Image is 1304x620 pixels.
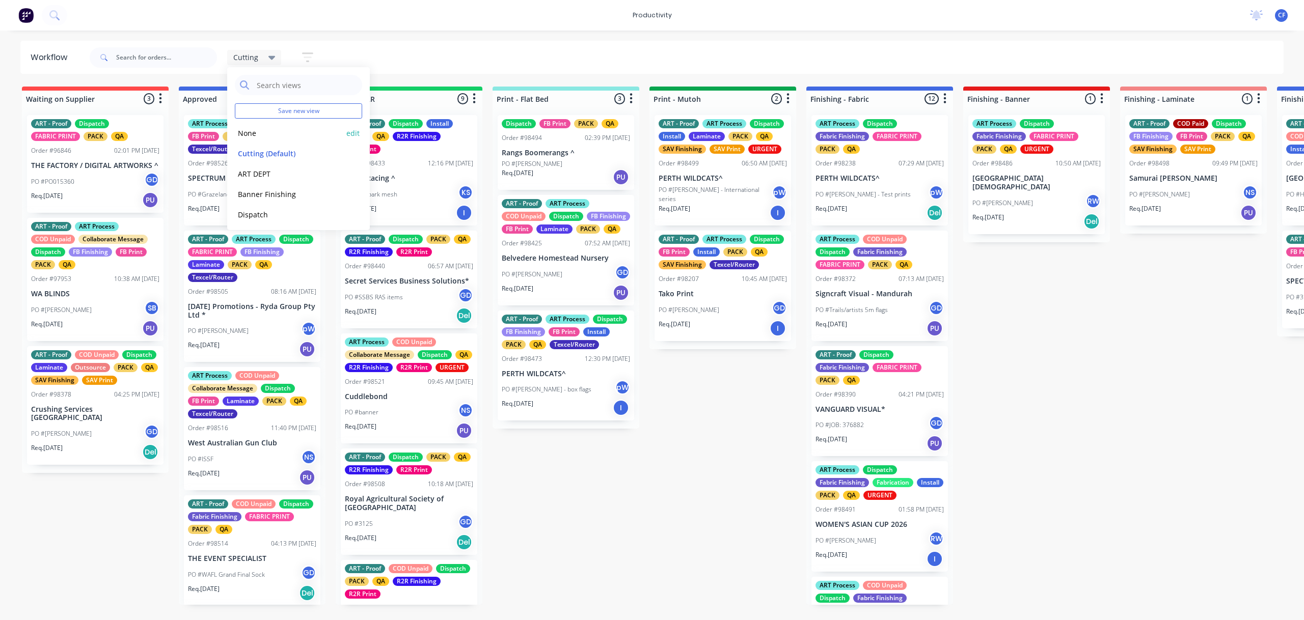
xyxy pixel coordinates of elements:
div: PU [927,435,943,452]
div: PACK [426,235,450,244]
p: Crushing Services [GEOGRAPHIC_DATA] [31,405,159,422]
div: ART - Proof [659,119,699,128]
div: PU [142,320,158,336]
div: SB [144,300,159,316]
img: Factory [18,8,34,23]
div: FB Print [539,119,570,128]
p: [GEOGRAPHIC_DATA][DEMOGRAPHIC_DATA] [972,174,1101,191]
div: Dispatch [750,235,784,244]
button: ART DEPT [235,168,343,180]
div: ART ProcessCOD UnpaidDispatchFabric FinishingFABRIC PRINTPACKQAOrder #9837207:13 AM [DATE]Signcra... [811,231,948,341]
div: I [770,205,786,221]
button: None [235,127,343,139]
div: Install [426,119,453,128]
p: PO #JOB: 376882 [816,420,864,430]
div: ART - Proof [502,199,542,208]
div: PU [299,341,315,357]
div: PACK [502,340,526,349]
p: PO #SSBS RAS items [345,293,403,302]
div: Dispatch [389,235,423,244]
div: COD Unpaid [502,212,546,221]
div: Dispatch [1212,119,1246,128]
div: Collaborate Message [78,235,148,244]
div: Fabric Finishing [853,247,907,257]
div: NS [458,403,473,418]
div: QA [372,132,389,141]
p: Req. [DATE] [1129,204,1161,213]
p: Req. [DATE] [502,399,533,408]
div: FABRIC PRINT [873,132,921,141]
div: PACK [728,132,752,141]
div: FB Finishing [502,327,545,336]
div: 07:29 AM [DATE] [899,159,944,168]
div: QA [59,260,75,269]
div: Collaborate Message [345,350,414,359]
div: GD [144,424,159,439]
div: QA [454,235,471,244]
div: ART Process [75,222,119,231]
div: FABRIC PRINT [816,260,864,269]
div: Dispatch [418,350,452,359]
div: ART Process [546,315,589,324]
div: Fabric Finishing [816,132,869,141]
p: PO #[PERSON_NAME] [502,270,562,279]
div: PU [927,320,943,336]
p: PO #[PERSON_NAME] [31,305,92,315]
div: 02:01 PM [DATE] [114,146,159,155]
div: Order #98390 [816,390,856,399]
p: Samurai [PERSON_NAME] [1129,174,1258,183]
div: SAV Finishing [31,376,78,385]
div: Del [142,444,158,460]
div: ART Process [188,371,232,380]
p: PO #Trails/artists 5m flags [816,305,888,315]
p: THE FACTORY / DIGITAL ARTWORKS ^ [31,161,159,170]
div: GD [772,300,787,316]
div: 10:50 AM [DATE] [1055,159,1101,168]
div: PU [1240,205,1257,221]
div: Order #98378 [31,390,71,399]
div: SAV Finishing [1129,145,1177,154]
div: Outsource [71,363,110,372]
div: 12:16 PM [DATE] [428,159,473,168]
div: Fabric Finishing [972,132,1026,141]
div: PU [142,192,158,208]
div: Order #98499 [659,159,699,168]
div: COD Paid [1173,119,1208,128]
div: KS [458,185,473,200]
div: SAV Print [1180,145,1215,154]
button: Save new view [235,103,362,119]
p: Req. [DATE] [972,213,1004,222]
p: PO #[PERSON_NAME] - International series [659,185,772,204]
div: I [613,400,629,416]
div: Order #98372 [816,274,856,284]
div: QA [843,376,860,385]
p: Tako Print [659,290,787,298]
div: Dispatch [1020,119,1054,128]
div: pW [301,321,316,336]
span: CF [1278,11,1285,20]
div: Order #98521 [345,377,385,386]
div: PACK [223,132,247,141]
div: pW [929,185,944,200]
div: Order #97953 [31,274,71,284]
p: PERTH WILDCATS^ [502,370,630,378]
div: FABRIC PRINT [31,132,80,141]
div: SAV Finishing [659,260,706,269]
div: PACK [114,363,138,372]
div: DispatchFB PrintPACKQAOrder #9849402:39 PM [DATE]Rangs Boomerangs ^PO #[PERSON_NAME]Req.[DATE]PU [498,115,634,190]
div: Order #98516 [188,424,228,433]
button: edit [346,128,360,138]
div: FB Finishing [1129,132,1173,141]
div: ART Process [345,337,389,347]
div: Del [927,205,943,221]
div: QA [255,260,272,269]
div: PACK [868,260,892,269]
div: ART - Proof [31,350,71,359]
div: FB Print [1176,132,1207,141]
div: 04:21 PM [DATE] [899,390,944,399]
div: ART - Proof [31,222,71,231]
p: PO #PO015360 [31,177,74,186]
div: pW [615,380,630,395]
p: West Australian Gun Club [188,439,316,447]
div: Order #98526 [188,159,228,168]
